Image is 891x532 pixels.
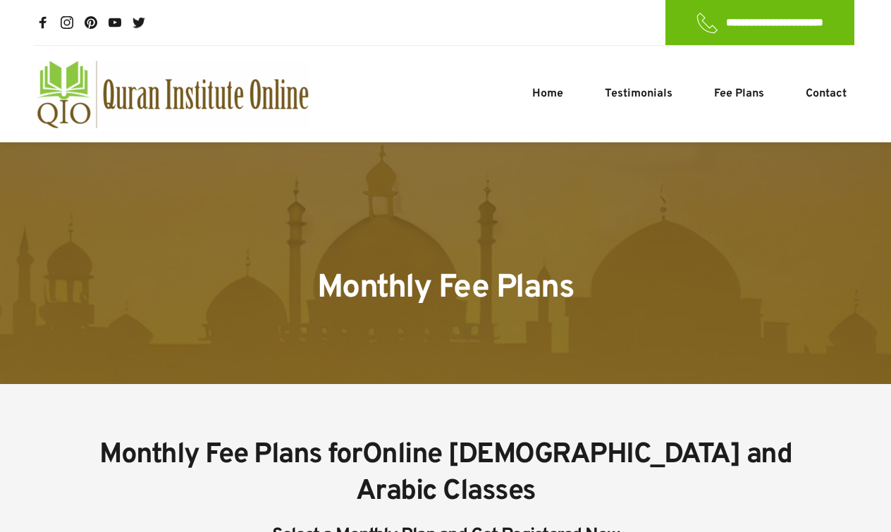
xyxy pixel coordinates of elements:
[601,85,676,102] a: Testimonials
[317,268,574,309] span: Monthly Fee Plans
[806,85,847,102] span: Contact
[37,60,309,128] a: quran-institute-online-australia
[802,85,850,102] a: Contact
[711,85,768,102] a: Fee Plans
[714,85,764,102] span: Fee Plans
[529,85,567,102] a: Home
[99,438,362,473] span: Monthly Fee Plans for
[605,85,672,102] span: Testimonials
[356,438,797,509] a: Online [DEMOGRAPHIC_DATA] and Arabic Classes
[532,85,563,102] span: Home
